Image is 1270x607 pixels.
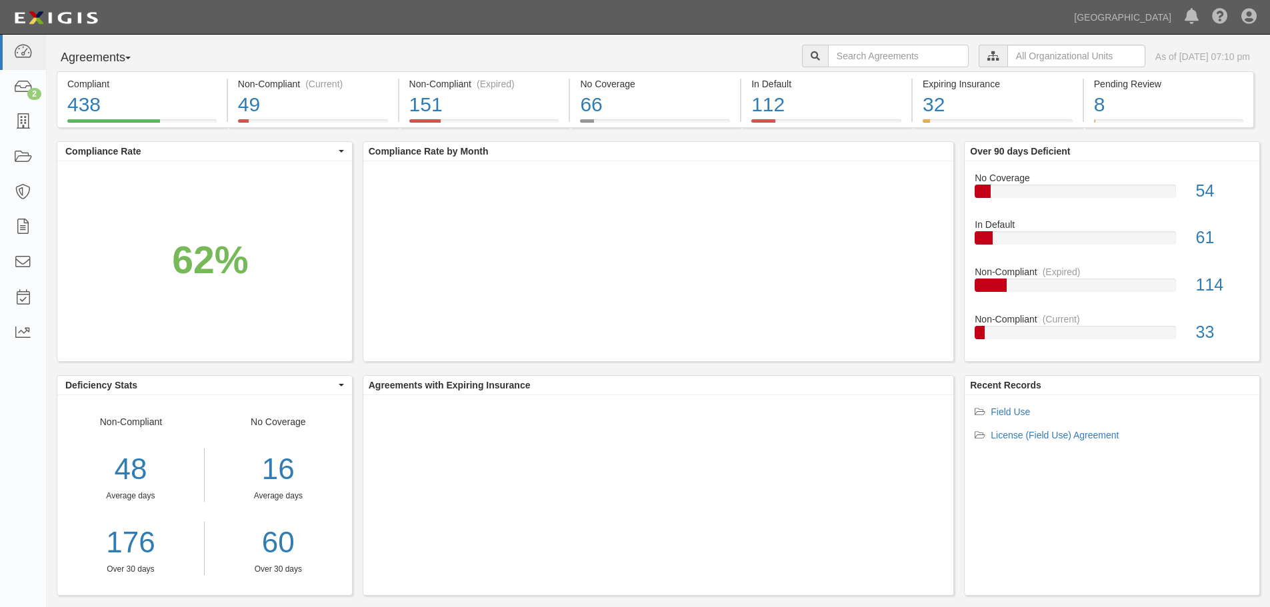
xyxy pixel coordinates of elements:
[970,146,1070,157] b: Over 90 days Deficient
[27,88,41,100] div: 2
[1155,50,1250,63] div: As of [DATE] 07:10 pm
[1043,265,1081,279] div: (Expired)
[205,415,352,575] div: No Coverage
[975,171,1249,219] a: No Coverage54
[580,91,730,119] div: 66
[975,265,1249,312] a: Non-Compliant(Expired)114
[67,77,217,91] div: Compliant
[913,119,1083,130] a: Expiring Insurance32
[238,77,388,91] div: Non-Compliant (Current)
[172,233,248,288] div: 62%
[991,406,1030,417] a: Field Use
[369,146,489,157] b: Compliance Rate by Month
[580,77,730,91] div: No Coverage
[57,142,352,161] button: Compliance Rate
[409,91,559,119] div: 151
[975,312,1249,350] a: Non-Compliant(Current)33
[1186,179,1259,203] div: 54
[1212,9,1228,25] i: Help Center - Complianz
[57,448,204,490] div: 48
[991,430,1119,440] a: License (Field Use) Agreement
[741,119,911,130] a: In Default112
[369,380,531,390] b: Agreements with Expiring Insurance
[1043,312,1080,326] div: (Current)
[965,218,1259,231] div: In Default
[1094,77,1243,91] div: Pending Review
[965,312,1259,326] div: Non-Compliant
[215,522,342,564] a: 60
[1084,119,1254,130] a: Pending Review8
[228,119,398,130] a: Non-Compliant(Current)49
[1186,226,1259,250] div: 61
[57,490,204,502] div: Average days
[409,77,559,91] div: Non-Compliant (Expired)
[57,45,157,71] button: Agreements
[399,119,569,130] a: Non-Compliant(Expired)151
[215,490,342,502] div: Average days
[570,119,740,130] a: No Coverage66
[215,564,342,575] div: Over 30 days
[238,91,388,119] div: 49
[305,77,343,91] div: (Current)
[57,376,352,394] button: Deficiency Stats
[751,77,901,91] div: In Default
[965,171,1259,185] div: No Coverage
[65,145,335,158] span: Compliance Rate
[923,77,1073,91] div: Expiring Insurance
[751,91,901,119] div: 112
[57,119,227,130] a: Compliant438
[57,415,205,575] div: Non-Compliant
[1186,273,1259,297] div: 114
[965,265,1259,279] div: Non-Compliant
[1067,4,1178,31] a: [GEOGRAPHIC_DATA]
[57,522,204,564] a: 176
[970,380,1041,390] b: Recent Records
[477,77,515,91] div: (Expired)
[10,6,102,30] img: logo-5460c22ac91f19d4615b14bd174203de0afe785f0fc80cf4dbbc73dc1793850b.png
[1186,320,1259,344] div: 33
[1094,91,1243,119] div: 8
[67,91,217,119] div: 438
[215,448,342,490] div: 16
[1007,45,1145,67] input: All Organizational Units
[65,378,335,392] span: Deficiency Stats
[57,564,204,575] div: Over 30 days
[923,91,1073,119] div: 32
[828,45,969,67] input: Search Agreements
[975,218,1249,265] a: In Default61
